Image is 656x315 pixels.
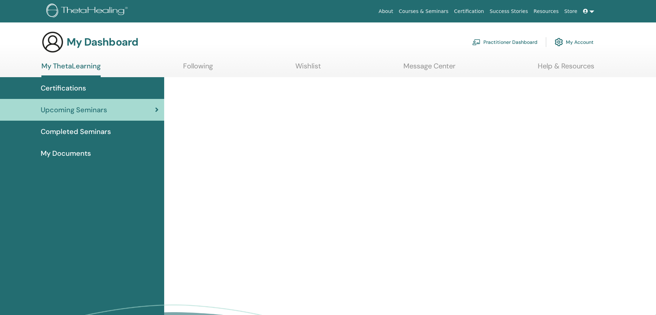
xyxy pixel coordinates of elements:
a: Store [562,5,580,18]
h3: My Dashboard [67,36,138,48]
span: Upcoming Seminars [41,105,107,115]
img: cog.svg [555,36,563,48]
img: logo.png [46,4,130,19]
a: Courses & Seminars [396,5,451,18]
a: Help & Resources [538,62,594,75]
a: Following [183,62,213,75]
span: Completed Seminars [41,126,111,137]
a: Certification [451,5,487,18]
span: My Documents [41,148,91,159]
img: chalkboard-teacher.svg [472,39,481,45]
a: About [376,5,396,18]
a: Wishlist [295,62,321,75]
a: Message Center [403,62,455,75]
a: My Account [555,34,594,50]
a: Resources [531,5,562,18]
a: My ThetaLearning [41,62,101,77]
a: Success Stories [487,5,531,18]
img: generic-user-icon.jpg [41,31,64,53]
span: Certifications [41,83,86,93]
a: Practitioner Dashboard [472,34,537,50]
